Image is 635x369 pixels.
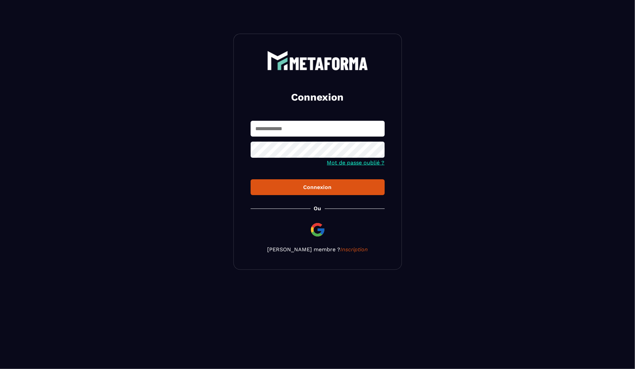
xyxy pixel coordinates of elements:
img: logo [267,51,368,70]
p: [PERSON_NAME] membre ? [251,246,385,253]
button: Connexion [251,179,385,195]
a: Mot de passe oublié ? [327,159,385,166]
h2: Connexion [259,90,377,104]
a: logo [251,51,385,70]
img: google [310,222,326,238]
div: Connexion [256,184,379,190]
p: Ou [314,205,321,212]
a: Inscription [340,246,368,253]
